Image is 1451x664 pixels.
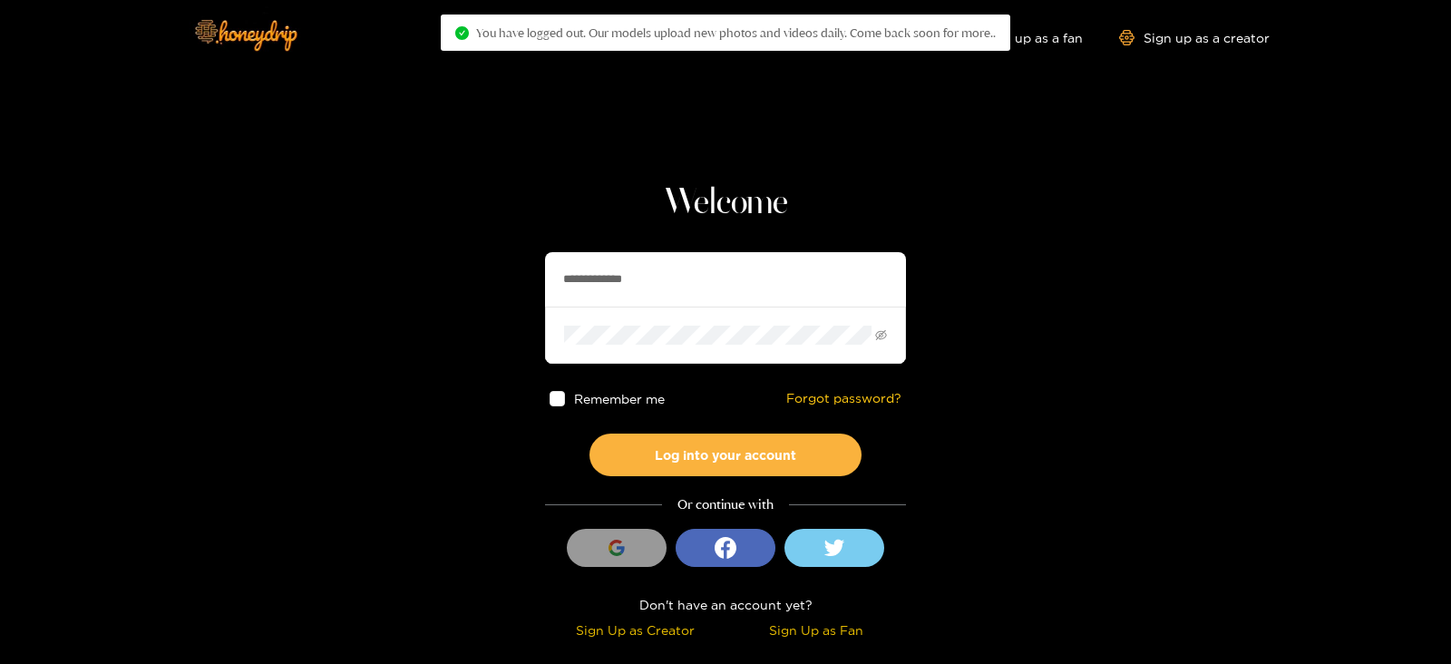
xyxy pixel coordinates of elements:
span: eye-invisible [875,329,887,341]
h1: Welcome [545,181,906,225]
span: Remember me [574,392,665,405]
span: check-circle [455,26,469,40]
div: Sign Up as Fan [730,620,901,640]
a: Forgot password? [786,391,901,406]
div: Or continue with [545,494,906,515]
div: Don't have an account yet? [545,594,906,615]
a: Sign up as a creator [1119,30,1270,45]
div: Sign Up as Creator [550,620,721,640]
a: Sign up as a fan [959,30,1083,45]
span: You have logged out. Our models upload new photos and videos daily. Come back soon for more.. [476,25,996,40]
button: Log into your account [589,434,862,476]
